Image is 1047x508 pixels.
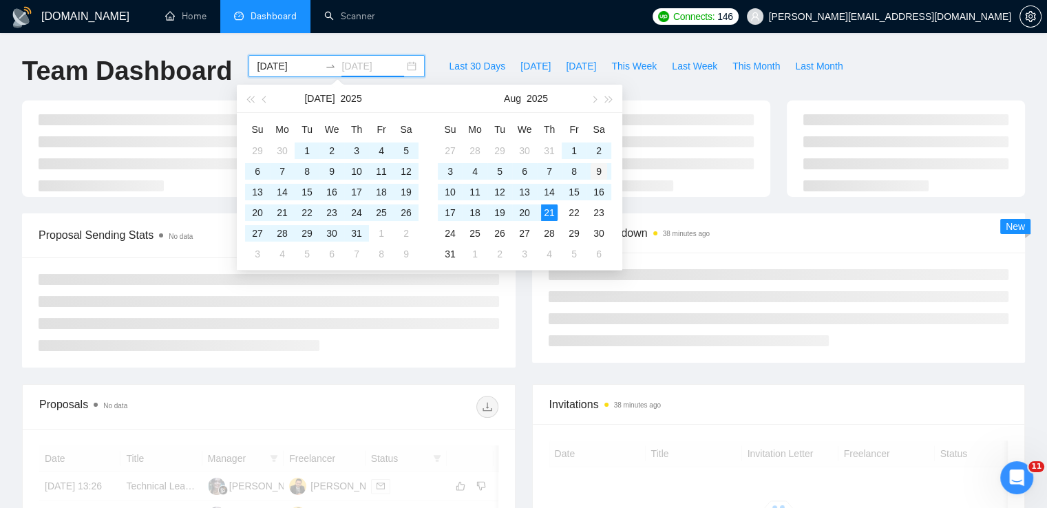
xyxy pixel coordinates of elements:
[325,61,336,72] span: swap-right
[611,59,657,74] span: This Week
[658,11,669,22] img: upwork-logo.png
[1006,221,1025,232] span: New
[614,401,661,409] time: 38 minutes ago
[1020,11,1041,22] span: setting
[427,230,487,241] span: By Freelancer
[1019,11,1041,22] a: setting
[1028,461,1044,472] span: 11
[1000,461,1033,494] iframe: Intercom live chat
[750,12,760,21] span: user
[604,55,664,77] button: This Week
[165,10,207,22] a: homeHome
[251,10,297,22] span: Dashboard
[257,59,319,74] input: Start date
[234,11,244,21] span: dashboard
[103,402,127,410] span: No data
[11,6,33,28] img: logo
[566,59,596,74] span: [DATE]
[324,10,375,22] a: searchScanner
[672,59,717,74] span: Last Week
[725,55,787,77] button: This Month
[558,55,604,77] button: [DATE]
[795,59,843,74] span: Last Month
[664,55,725,77] button: Last Week
[39,226,343,244] span: Proposal Sending Stats
[549,224,1009,242] span: Scanner Breakdown
[449,59,505,74] span: Last 30 Days
[520,59,551,74] span: [DATE]
[355,230,406,241] span: By manager
[1019,6,1041,28] button: setting
[341,59,404,74] input: End date
[441,55,513,77] button: Last 30 Days
[717,9,732,24] span: 146
[673,9,715,24] span: Connects:
[663,230,710,237] time: 38 minutes ago
[169,233,193,240] span: No data
[549,396,1008,413] span: Invitations
[787,55,850,77] button: Last Month
[22,55,232,87] h1: Team Dashboard
[732,59,780,74] span: This Month
[325,61,336,72] span: to
[513,55,558,77] button: [DATE]
[39,396,268,418] div: Proposals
